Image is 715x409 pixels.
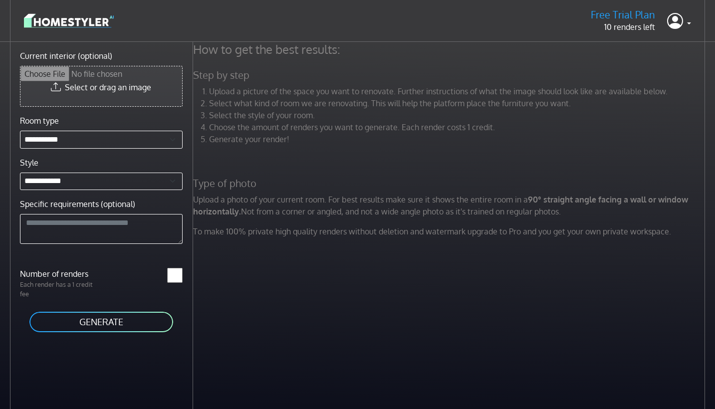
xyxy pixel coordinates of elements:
li: Generate your render! [209,133,708,145]
li: Select what kind of room we are renovating. This will help the platform place the furniture you w... [209,97,708,109]
label: Current interior (optional) [20,50,112,62]
label: Number of renders [14,268,101,280]
p: 10 renders left [591,21,655,33]
img: logo-3de290ba35641baa71223ecac5eacb59cb85b4c7fdf211dc9aaecaaee71ea2f8.svg [24,12,114,29]
label: Specific requirements (optional) [20,198,135,210]
p: Each render has a 1 credit fee [14,280,101,299]
h5: Free Trial Plan [591,8,655,21]
p: To make 100% private high quality renders without deletion and watermark upgrade to Pro and you g... [187,225,714,237]
label: Style [20,157,38,169]
h4: How to get the best results: [187,42,714,57]
li: Choose the amount of renders you want to generate. Each render costs 1 credit. [209,121,708,133]
button: GENERATE [28,311,174,333]
label: Room type [20,115,59,127]
li: Select the style of your room. [209,109,708,121]
h5: Step by step [187,69,714,81]
strong: 90° straight angle facing a wall or window horizontally. [193,195,688,216]
h5: Type of photo [187,177,714,190]
p: Upload a photo of your current room. For best results make sure it shows the entire room in a Not... [187,194,714,217]
li: Upload a picture of the space you want to renovate. Further instructions of what the image should... [209,85,708,97]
